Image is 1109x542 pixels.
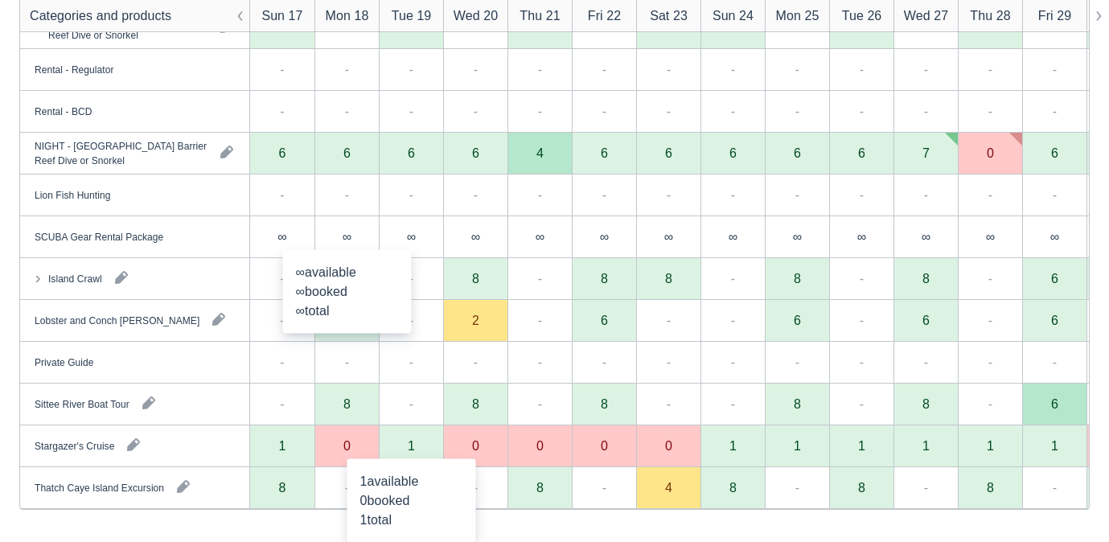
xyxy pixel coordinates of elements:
[601,146,608,159] div: 6
[794,272,801,285] div: 8
[795,18,799,37] div: -
[765,384,829,425] div: 8
[360,474,368,488] span: 1
[443,425,507,467] div: 0
[602,478,606,497] div: -
[602,101,606,121] div: -
[794,439,801,452] div: 1
[35,138,207,167] div: NIGHT - [GEOGRAPHIC_DATA] Barrier Reef Dive or Snorkel
[280,269,284,288] div: -
[860,310,864,330] div: -
[842,6,882,26] div: Tue 26
[924,18,928,37] div: -
[280,352,284,372] div: -
[250,133,314,175] div: 6
[601,314,608,326] div: 6
[35,480,164,495] div: Thatch Caye Island Excursion
[454,6,498,26] div: Wed 20
[345,60,349,79] div: -
[795,60,799,79] div: -
[636,133,700,175] div: 6
[345,185,349,204] div: -
[360,472,463,491] div: available
[507,467,572,509] div: 8
[472,146,479,159] div: 6
[538,60,542,79] div: -
[1022,425,1086,467] div: 1
[379,425,443,467] div: 1
[345,352,349,372] div: -
[636,425,700,467] div: 0
[731,60,735,79] div: -
[296,263,399,282] div: available
[507,133,572,175] div: 4
[924,101,928,121] div: -
[409,352,413,372] div: -
[600,230,609,243] div: ∞
[279,146,286,159] div: 6
[536,230,544,243] div: ∞
[665,21,672,34] div: 8
[345,478,349,497] div: -
[765,300,829,342] div: 6
[1022,133,1086,175] div: 6
[665,146,672,159] div: 6
[988,60,992,79] div: -
[314,425,379,467] div: 0
[277,230,286,243] div: ∞
[30,6,171,26] div: Categories and products
[343,397,351,410] div: 8
[700,425,765,467] div: 1
[713,6,754,26] div: Sun 24
[922,314,930,326] div: 6
[667,394,671,413] div: -
[988,394,992,413] div: -
[731,269,735,288] div: -
[729,21,737,34] div: 8
[1051,314,1058,326] div: 6
[904,6,948,26] div: Wed 27
[860,394,864,413] div: -
[893,300,958,342] div: 6
[667,60,671,79] div: -
[261,6,302,26] div: Sun 17
[857,230,866,243] div: ∞
[667,185,671,204] div: -
[280,310,284,330] div: -
[360,511,463,530] div: total
[858,21,865,34] div: 8
[250,216,314,258] div: ∞
[731,185,735,204] div: -
[538,185,542,204] div: -
[280,394,284,413] div: -
[35,355,93,369] div: Private Guide
[729,230,737,243] div: ∞
[1053,352,1057,372] div: -
[893,384,958,425] div: 8
[665,272,672,285] div: 8
[700,216,765,258] div: ∞
[1053,101,1057,121] div: -
[280,185,284,204] div: -
[472,397,479,410] div: 8
[392,6,432,26] div: Tue 19
[729,439,737,452] div: 1
[924,352,928,372] div: -
[860,269,864,288] div: -
[409,60,413,79] div: -
[1051,397,1058,410] div: 6
[1022,216,1086,258] div: ∞
[988,310,992,330] div: -
[795,352,799,372] div: -
[924,478,928,497] div: -
[700,133,765,175] div: 6
[296,302,399,321] div: total
[858,439,865,452] div: 1
[360,513,368,527] span: 1
[572,384,636,425] div: 8
[536,146,544,159] div: 4
[472,439,479,452] div: 0
[731,310,735,330] div: -
[602,60,606,79] div: -
[988,101,992,121] div: -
